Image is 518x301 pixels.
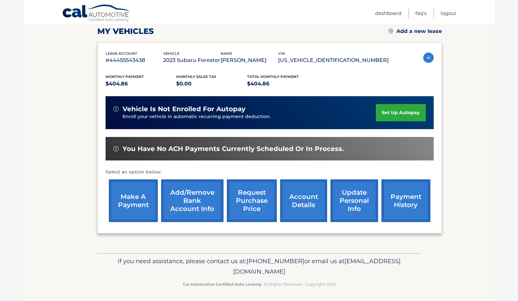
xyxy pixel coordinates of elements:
img: add.svg [389,29,393,33]
a: set up autopay [376,104,426,121]
span: name [221,51,232,56]
p: $404.86 [106,79,176,88]
h2: my vehicles [97,26,154,36]
strong: Cal Automotive Certified Auto Leasing [183,282,261,287]
img: accordion-active.svg [423,53,434,63]
span: lease account [106,51,137,56]
a: Add/Remove bank account info [161,179,224,222]
span: [EMAIL_ADDRESS][DOMAIN_NAME] [233,257,401,275]
span: You have no ACH payments currently scheduled or in process. [123,145,344,153]
a: make a payment [109,179,158,222]
p: Select an option below: [106,168,434,176]
a: account details [280,179,327,222]
p: $0.00 [176,79,247,88]
p: [PERSON_NAME] [221,56,278,65]
img: alert-white.svg [113,106,119,112]
a: Cal Automotive [62,4,131,23]
p: Enroll your vehicle in automatic recurring payment deduction. [123,113,376,120]
a: Logout [441,8,456,19]
span: vin [278,51,285,56]
span: Total Monthly Payment [247,74,299,79]
span: vehicle is not enrolled for autopay [123,105,245,113]
p: $404.86 [247,79,318,88]
p: - All Rights Reserved - Copyright 2025 [102,281,417,288]
a: update personal info [330,179,378,222]
span: Monthly Payment [106,74,144,79]
span: vehicle [163,51,179,56]
a: Add a new lease [389,28,442,35]
p: [US_VEHICLE_IDENTIFICATION_NUMBER] [278,56,389,65]
a: Dashboard [375,8,401,19]
span: Monthly sales Tax [176,74,216,79]
img: alert-white.svg [113,146,119,151]
a: request purchase price [227,179,277,222]
p: #44455543438 [106,56,163,65]
a: FAQ's [415,8,426,19]
a: payment history [381,179,430,222]
span: [PHONE_NUMBER] [246,257,304,265]
p: If you need assistance, please contact us at: or email us at [102,256,417,277]
p: 2023 Subaru Forester [163,56,221,65]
